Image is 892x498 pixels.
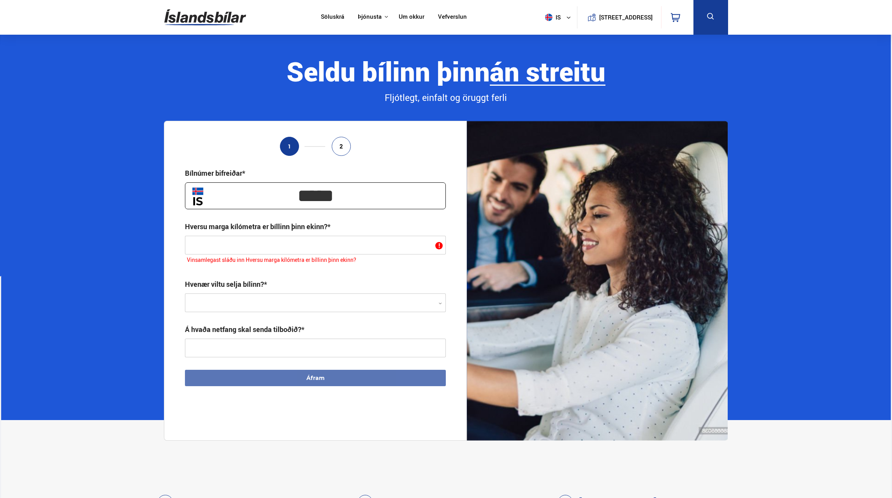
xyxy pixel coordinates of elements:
button: Opna LiveChat spjallviðmót [6,3,30,26]
div: Vinsamlegast sláðu inn Hversu marga kílómetra er bíllinn þinn ekinn? [185,254,446,267]
div: Hversu marga kílómetra er bíllinn þinn ekinn?* [185,222,331,231]
img: svg+xml;base64,PHN2ZyB4bWxucz0iaHR0cDovL3d3dy53My5vcmcvMjAwMC9zdmciIHdpZHRoPSI1MTIiIGhlaWdodD0iNT... [545,14,552,21]
button: [STREET_ADDRESS] [602,14,650,21]
button: Áfram [185,370,446,386]
a: Söluskrá [321,13,344,21]
div: Á hvaða netfang skal senda tilboðið?* [185,325,304,334]
img: G0Ugv5HjCgRt.svg [164,5,246,30]
button: Þjónusta [358,13,382,21]
a: Um okkur [399,13,424,21]
b: án streitu [490,53,605,89]
div: Seldu bílinn þinn [164,57,728,86]
button: is [542,6,577,29]
a: [STREET_ADDRESS] [581,6,657,28]
div: Bílnúmer bifreiðar* [185,168,245,178]
span: 2 [340,143,343,150]
span: 1 [288,143,291,150]
span: is [542,14,561,21]
label: Hvenær viltu selja bílinn?* [185,279,267,289]
div: Fljótlegt, einfalt og öruggt ferli [164,91,728,104]
a: Vefverslun [438,13,467,21]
